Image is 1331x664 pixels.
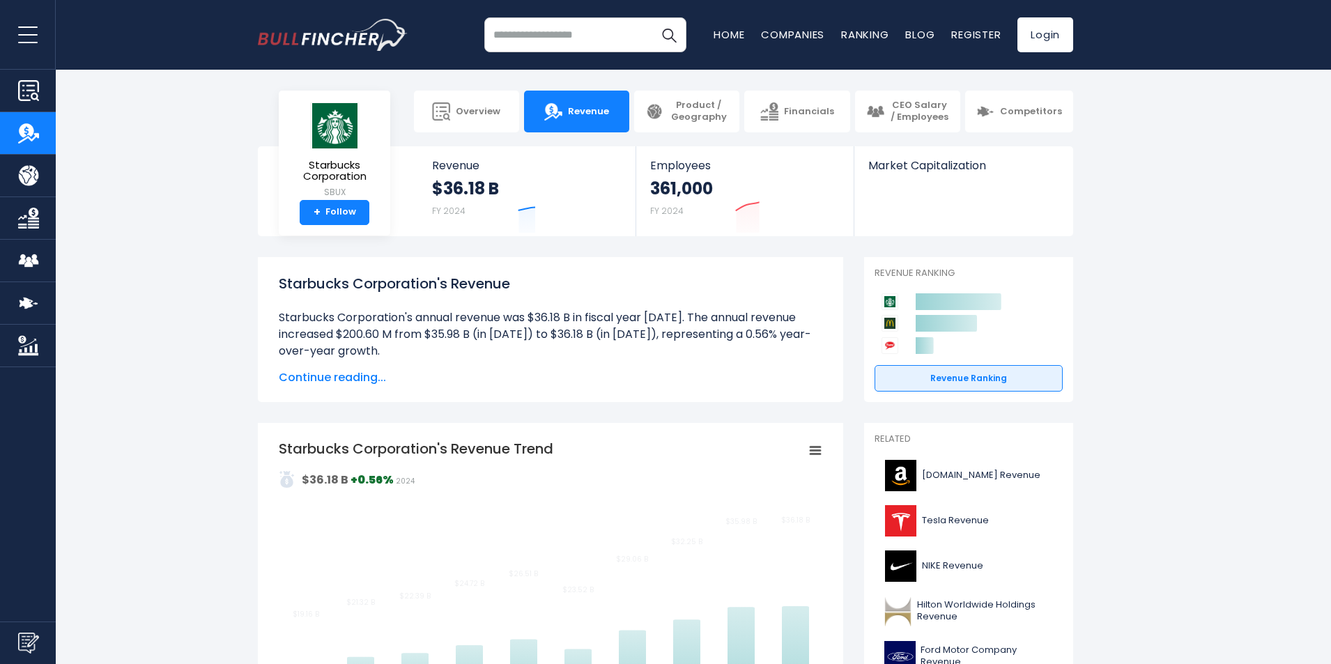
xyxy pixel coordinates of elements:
[669,100,728,123] span: Product / Geography
[841,27,888,42] a: Ranking
[652,17,686,52] button: Search
[456,106,500,118] span: Overview
[883,550,918,582] img: NKE logo
[1017,17,1073,52] a: Login
[650,178,713,199] strong: 361,000
[854,146,1072,196] a: Market Capitalization
[965,91,1073,132] a: Competitors
[875,547,1063,585] a: NIKE Revenue
[524,91,629,132] a: Revenue
[346,597,375,608] text: $21.32 B
[781,515,810,525] text: $36.18 B
[875,365,1063,392] a: Revenue Ranking
[744,91,849,132] a: Financials
[432,178,499,199] strong: $36.18 B
[855,91,960,132] a: CEO Salary / Employees
[454,578,484,589] text: $24.72 B
[882,293,898,310] img: Starbucks Corporation competitors logo
[418,146,636,236] a: Revenue $36.18 B FY 2024
[290,186,379,199] small: SBUX
[432,205,466,217] small: FY 2024
[351,472,394,488] strong: +0.56%
[562,585,594,595] text: $23.52 B
[761,27,824,42] a: Companies
[875,268,1063,279] p: Revenue Ranking
[432,159,622,172] span: Revenue
[650,205,684,217] small: FY 2024
[568,106,609,118] span: Revenue
[290,160,379,183] span: Starbucks Corporation
[890,100,949,123] span: CEO Salary / Employees
[875,433,1063,445] p: Related
[875,592,1063,631] a: Hilton Worldwide Holdings Revenue
[725,516,757,527] text: $35.98 B
[882,337,898,354] img: Yum! Brands competitors logo
[951,27,1001,42] a: Register
[905,27,934,42] a: Blog
[279,369,822,386] span: Continue reading...
[882,315,898,332] img: McDonald's Corporation competitors logo
[875,502,1063,540] a: Tesla Revenue
[289,102,380,200] a: Starbucks Corporation SBUX
[671,536,702,547] text: $32.25 B
[279,439,553,458] tspan: Starbucks Corporation's Revenue Trend
[279,471,295,488] img: addasd
[1000,106,1062,118] span: Competitors
[616,554,648,564] text: $29.06 B
[636,146,853,236] a: Employees 361,000 FY 2024
[634,91,739,132] a: Product / Geography
[258,19,408,51] img: bullfincher logo
[293,609,319,619] text: $19.16 B
[883,460,918,491] img: AMZN logo
[279,309,822,360] li: Starbucks Corporation's annual revenue was $36.18 B in fiscal year [DATE]. The annual revenue inc...
[875,456,1063,495] a: [DOMAIN_NAME] Revenue
[868,159,1058,172] span: Market Capitalization
[650,159,839,172] span: Employees
[399,591,431,601] text: $22.39 B
[784,106,834,118] span: Financials
[314,206,321,219] strong: +
[300,200,369,225] a: +Follow
[883,596,913,627] img: HLT logo
[396,476,415,486] span: 2024
[302,472,348,488] strong: $36.18 B
[883,505,918,536] img: TSLA logo
[279,273,822,294] h1: Starbucks Corporation's Revenue
[714,27,744,42] a: Home
[414,91,519,132] a: Overview
[258,19,408,51] a: Go to homepage
[509,569,538,579] text: $26.51 B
